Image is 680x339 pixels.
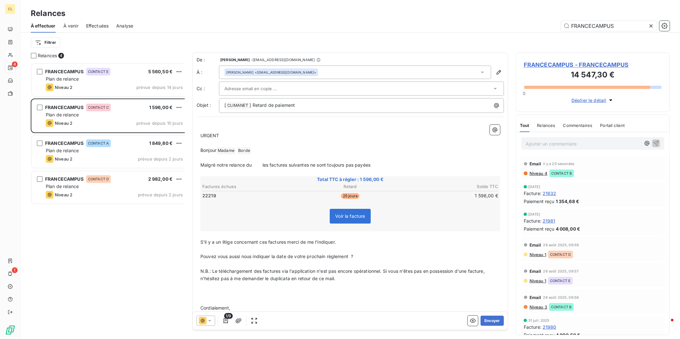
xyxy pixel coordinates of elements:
[530,161,541,166] span: Email
[116,23,133,29] span: Analyse
[202,193,216,199] span: 22219
[200,162,370,168] span: Malgré notre relance du les factures suivantes ne sont toujours pas payées
[524,198,555,205] span: Paiement reçu
[88,106,109,109] span: CONTACT C
[148,176,173,182] span: 2 982,00 €
[58,53,64,59] span: 4
[197,57,219,63] span: De :
[200,147,216,153] span: Bonjour
[149,140,173,146] span: 1 849,80 €
[63,23,78,29] span: À venir
[571,97,606,104] span: Déplier le détail
[524,60,662,69] span: FRANCECAMPUS - FRANCECAMPUS
[46,112,79,117] span: Plan de relance
[551,171,572,175] span: CONTACT B
[530,242,541,248] span: Email
[537,123,555,128] span: Relances
[55,85,72,90] span: Niveau 2
[524,225,555,232] span: Paiement reçu
[200,239,336,245] span: S'il y a un litige concernant ces factures merci de me l'indiquer.
[138,192,183,197] span: prévue depuis 2 jours
[524,332,555,338] span: Paiement reçu
[45,176,84,182] span: FRANCECAMPUS
[543,162,575,166] span: il y a 20 secondes
[31,23,56,29] span: À effectuer
[224,102,226,108] span: [
[543,296,579,299] span: 26 août 2025, 09:56
[530,295,541,300] span: Email
[5,325,15,335] img: Logo LeanPay
[197,85,219,92] label: Cc :
[5,4,15,14] div: CL
[46,148,79,153] span: Plan de relance
[551,305,571,309] span: CONTACT B
[341,193,360,199] span: 25 jours
[31,8,65,19] h3: Relances
[200,305,230,311] span: Cordialement,
[556,332,580,338] span: 4 000,50 €
[217,147,235,154] span: Madame
[220,58,250,62] span: [PERSON_NAME]
[524,324,541,330] span: Facture :
[46,76,79,82] span: Plan de relance
[524,69,662,82] h3: 14 547,30 €
[12,61,18,67] span: 4
[543,269,579,273] span: 26 août 2025, 09:57
[202,183,300,190] th: Factures échues
[31,37,60,48] button: Filtrer
[55,156,72,162] span: Niveau 2
[524,190,541,197] span: Facture :
[543,217,555,224] span: 21981
[529,171,547,176] span: Niveau 4
[543,190,556,197] span: 21632
[528,212,540,216] span: [DATE]
[301,183,399,190] th: Retard
[224,84,293,93] input: Adresse email en copie ...
[149,105,173,110] span: 1 596,00 €
[335,213,365,219] span: Voir la facture
[200,254,353,259] span: Pouvez vous aussi nous indiquer la date de votre prochain règlement ?
[55,192,72,197] span: Niveau 2
[561,21,657,31] input: Rechercher
[550,253,571,256] span: CONTACT D
[200,133,219,138] span: URGENT
[46,184,79,189] span: Plan de relance
[136,121,183,126] span: prévue depuis 10 jours
[524,217,541,224] span: Facture :
[38,52,57,59] span: Relances
[400,183,498,190] th: Solde TTC
[249,102,295,108] span: ] Retard de paiement
[86,23,109,29] span: Effectuées
[88,141,109,145] span: CONTACT A
[658,317,674,333] iframe: Intercom live chat
[556,225,580,232] span: 4 008,00 €
[45,69,84,74] span: FRANCECAMPUS
[520,123,530,128] span: Tout
[201,176,499,183] span: Total TTC à régler : 1 596,00 €
[528,185,540,189] span: [DATE]
[88,177,109,181] span: CONTACT D
[550,279,571,283] span: CONTACT E
[237,147,251,154] span: Borde
[197,102,211,108] span: Objet :
[138,156,183,162] span: prévue depuis 2 jours
[529,252,546,257] span: Niveau 1
[45,140,84,146] span: FRANCECAMPUS
[226,102,249,109] span: CLIMANET
[529,278,546,283] span: Niveau 1
[136,85,183,90] span: prévue depuis 14 jours
[226,70,316,75] div: <[EMAIL_ADDRESS][DOMAIN_NAME]>
[251,58,315,62] span: - [EMAIL_ADDRESS][DOMAIN_NAME]
[197,69,219,75] label: À :
[556,198,579,205] span: 1 354,68 €
[226,70,254,75] span: [PERSON_NAME]
[45,105,84,110] span: FRANCECAMPUS
[200,268,486,281] span: N.B.: Le téléchargement des factures via l'application n'est pas encore opérationnel. Si vous n'ê...
[148,69,173,74] span: 5 560,50 €
[224,313,233,319] span: 1/9
[570,97,616,104] button: Déplier le détail
[563,123,593,128] span: Commentaires
[543,324,556,330] span: 21980
[600,123,625,128] span: Portail client
[528,319,550,322] span: 31 juil. 2025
